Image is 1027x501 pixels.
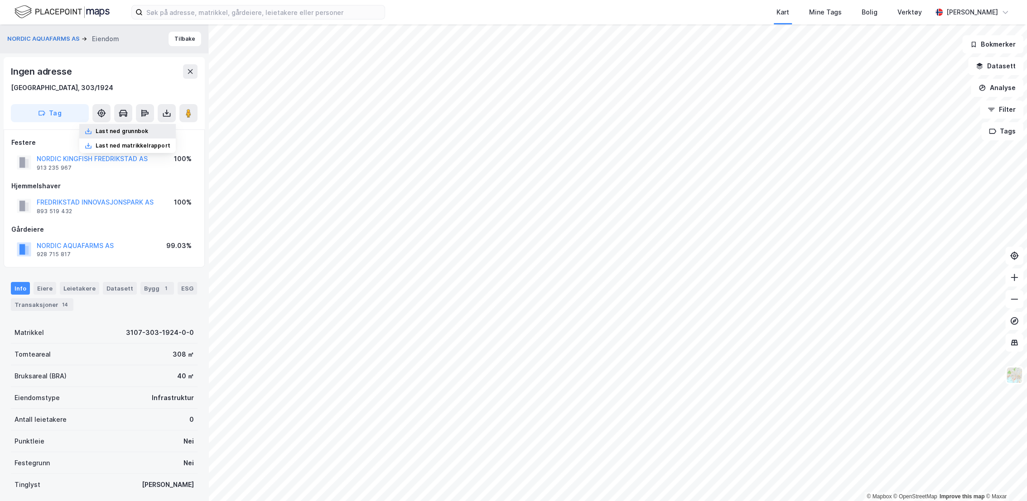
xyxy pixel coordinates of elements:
[7,34,82,43] button: NORDIC AQUAFARMS AS
[962,35,1023,53] button: Bokmerker
[177,371,194,382] div: 40 ㎡
[126,327,194,338] div: 3107-303-1924-0-0
[142,479,194,490] div: [PERSON_NAME]
[11,224,197,235] div: Gårdeiere
[174,197,192,208] div: 100%
[940,493,984,500] a: Improve this map
[183,458,194,468] div: Nei
[166,240,192,251] div: 99.03%
[183,436,194,447] div: Nei
[14,458,50,468] div: Festegrunn
[862,7,878,18] div: Bolig
[776,7,789,18] div: Kart
[14,349,51,360] div: Tomteareal
[152,392,194,403] div: Infrastruktur
[143,5,385,19] input: Søk på adresse, matrikkel, gårdeiere, leietakere eller personer
[37,208,72,215] div: 893 519 432
[103,282,137,295] div: Datasett
[14,479,40,490] div: Tinglyst
[982,458,1027,501] div: Kontrollprogram for chat
[173,349,194,360] div: 308 ㎡
[980,100,1023,119] button: Filter
[14,392,60,403] div: Eiendomstype
[11,282,30,295] div: Info
[174,153,192,164] div: 100%
[1006,367,1023,384] img: Z
[37,251,71,258] div: 928 715 817
[169,32,201,46] button: Tilbake
[11,104,89,122] button: Tag
[968,57,1023,75] button: Datasett
[140,282,174,295] div: Bygg
[14,4,110,20] img: logo.f888ab2527a4732fd821a326f86c7f29.svg
[34,282,56,295] div: Eiere
[11,181,197,191] div: Hjemmelshaver
[37,164,72,172] div: 913 235 967
[981,122,1023,140] button: Tags
[971,79,1023,97] button: Analyse
[60,282,99,295] div: Leietakere
[14,371,67,382] div: Bruksareal (BRA)
[60,300,70,309] div: 14
[96,142,170,149] div: Last ned matrikkelrapport
[982,458,1027,501] iframe: Chat Widget
[14,436,44,447] div: Punktleie
[178,282,197,295] div: ESG
[14,414,67,425] div: Antall leietakere
[809,7,842,18] div: Mine Tags
[897,7,922,18] div: Verktøy
[867,493,892,500] a: Mapbox
[161,284,170,293] div: 1
[92,33,119,44] div: Eiendom
[189,414,194,425] div: 0
[14,327,44,338] div: Matrikkel
[946,7,998,18] div: [PERSON_NAME]
[11,64,73,79] div: Ingen adresse
[893,493,937,500] a: OpenStreetMap
[11,298,73,311] div: Transaksjoner
[11,137,197,148] div: Festere
[11,82,113,93] div: [GEOGRAPHIC_DATA], 303/1924
[96,128,148,135] div: Last ned grunnbok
